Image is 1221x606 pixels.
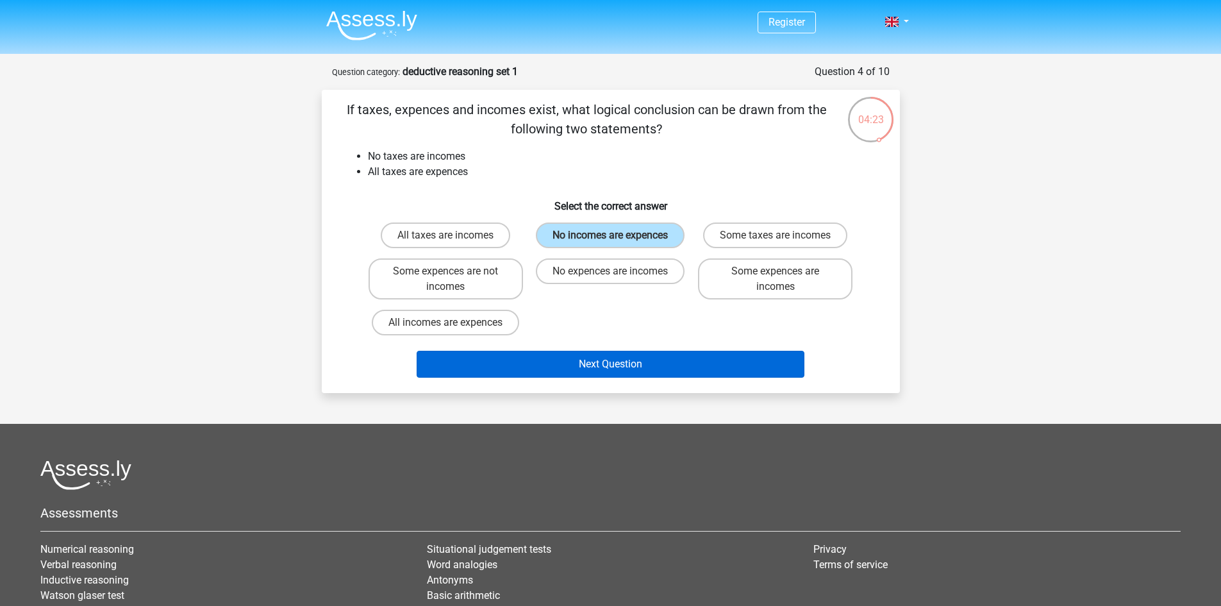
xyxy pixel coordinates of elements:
div: 04:23 [847,96,895,128]
h5: Assessments [40,505,1181,521]
a: Verbal reasoning [40,559,117,571]
a: Watson glaser test [40,589,124,602]
div: Question 4 of 10 [815,64,890,80]
h6: Select the correct answer [342,190,879,212]
a: Numerical reasoning [40,543,134,555]
strong: deductive reasoning set 1 [403,65,518,78]
label: All taxes are incomes [381,223,510,248]
label: All incomes are expences [372,310,519,335]
p: If taxes, expences and incomes exist, what logical conclusion can be drawn from the following two... [342,100,831,139]
a: Privacy [813,543,847,555]
a: Register [768,16,805,28]
label: No incomes are expences [536,223,685,248]
label: Some expences are incomes [698,258,852,299]
button: Next Question [417,351,804,378]
li: All taxes are expences [368,164,879,180]
a: Word analogies [427,559,497,571]
a: Antonyms [427,574,473,586]
small: Question category: [332,67,400,77]
a: Situational judgement tests [427,543,551,555]
a: Terms of service [813,559,888,571]
label: No expences are incomes [536,258,685,284]
li: No taxes are incomes [368,149,879,164]
label: Some taxes are incomes [703,223,847,248]
label: Some expences are not incomes [369,258,523,299]
img: Assessly logo [40,460,131,490]
a: Inductive reasoning [40,574,129,586]
img: Assessly [326,10,417,40]
a: Basic arithmetic [427,589,500,602]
